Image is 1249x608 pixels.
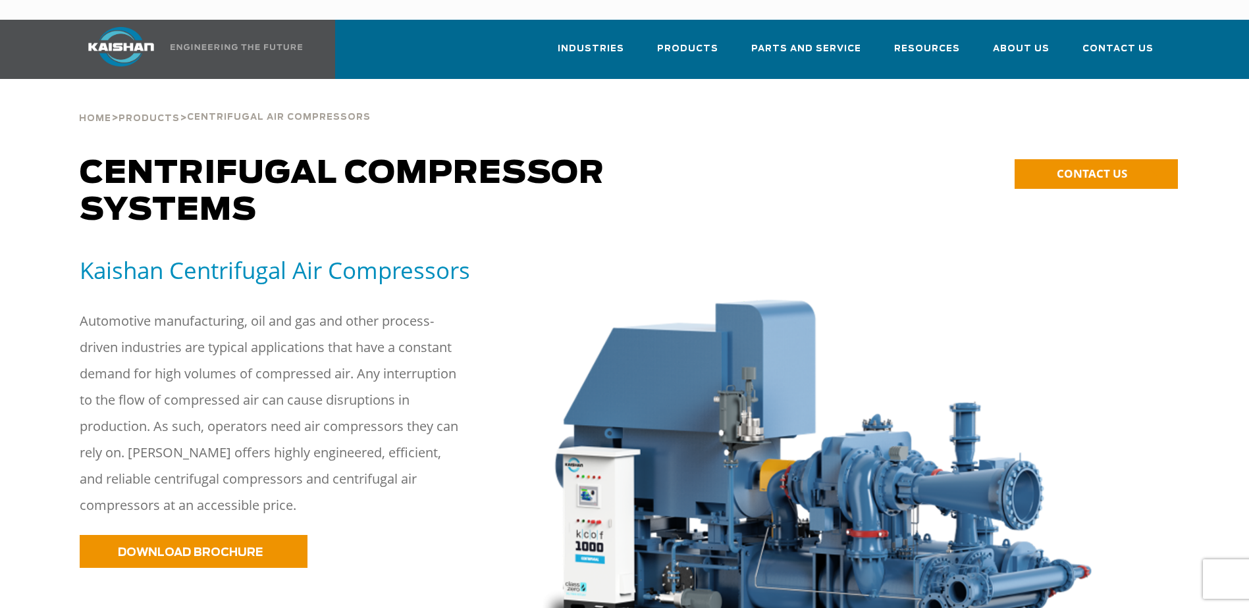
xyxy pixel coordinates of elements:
span: Home [79,114,111,123]
h5: Kaishan Centrifugal Air Compressors [80,255,506,285]
a: Parts and Service [751,32,861,76]
a: Products [657,32,718,76]
a: Home [79,112,111,124]
a: Industries [558,32,624,76]
span: Centrifugal Air Compressors [187,113,371,122]
a: DOWNLOAD BROCHURE [80,535,307,568]
a: Contact Us [1082,32,1154,76]
img: kaishan logo [72,27,171,66]
span: Parts and Service [751,41,861,57]
span: Products [657,41,718,57]
a: CONTACT US [1015,159,1178,189]
span: Centrifugal Compressor Systems [80,158,604,226]
span: Industries [558,41,624,57]
span: About Us [993,41,1050,57]
a: Products [119,112,180,124]
div: > > [79,79,371,129]
span: Resources [894,41,960,57]
span: DOWNLOAD BROCHURE [118,547,263,558]
img: Engineering the future [171,44,302,50]
a: About Us [993,32,1050,76]
a: Resources [894,32,960,76]
span: Products [119,114,180,123]
span: CONTACT US [1057,166,1127,181]
a: Kaishan USA [72,20,305,79]
span: Contact Us [1082,41,1154,57]
p: Automotive manufacturing, oil and gas and other process-driven industries are typical application... [80,308,462,519]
